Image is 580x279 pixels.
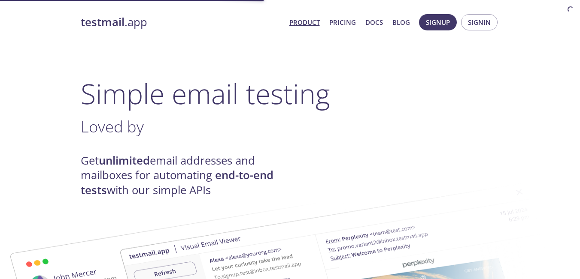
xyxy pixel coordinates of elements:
h1: Simple email testing [81,77,500,110]
span: Signup [426,17,450,28]
button: Signup [419,14,457,30]
span: Signin [468,17,491,28]
h4: Get email addresses and mailboxes for automating with our simple APIs [81,153,290,198]
strong: unlimited [99,153,150,168]
a: Blog [392,17,410,28]
a: Docs [365,17,383,28]
span: Loved by [81,116,144,137]
button: Signin [461,14,498,30]
strong: testmail [81,15,125,30]
a: Product [289,17,320,28]
a: Pricing [329,17,356,28]
strong: end-to-end tests [81,168,273,197]
a: testmail.app [81,15,282,30]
